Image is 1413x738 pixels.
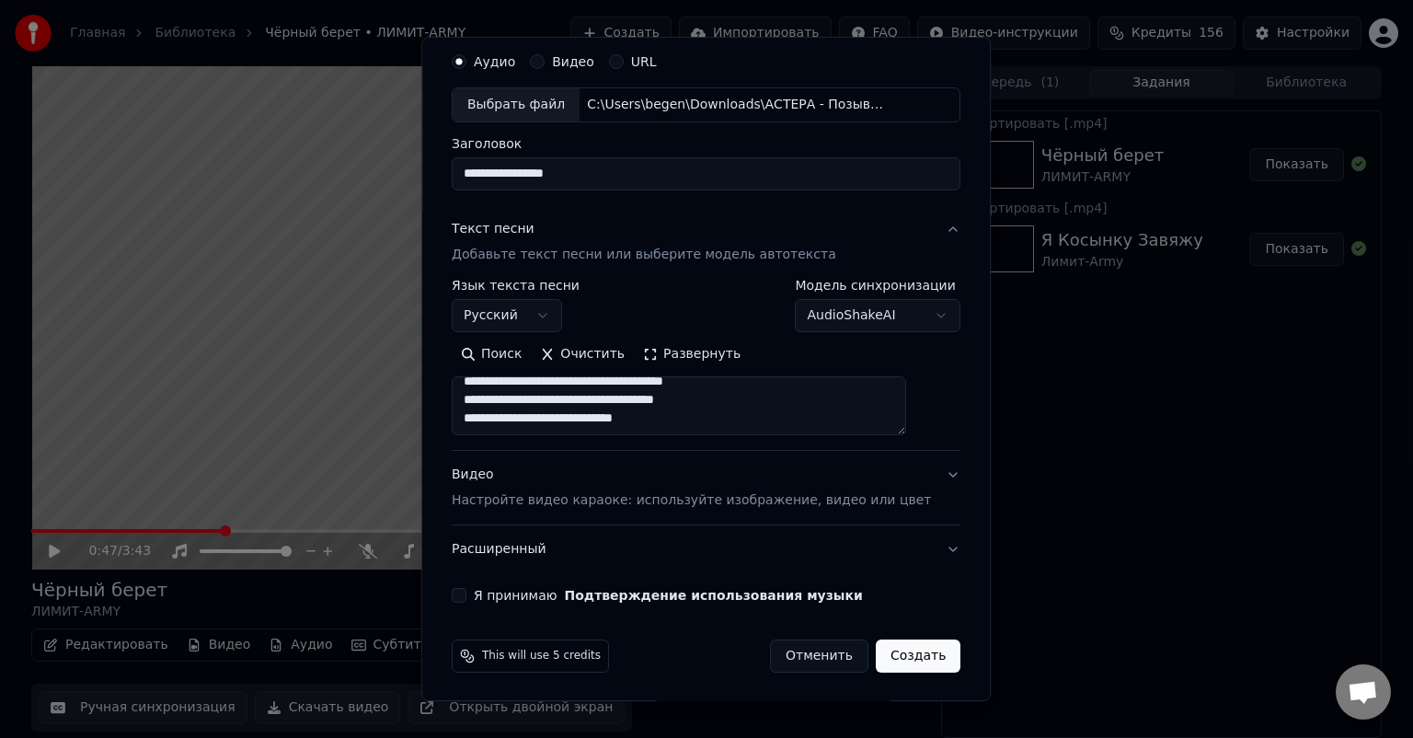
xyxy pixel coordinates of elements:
button: Поиск [452,340,531,369]
p: Настройте видео караоке: используйте изображение, видео или цвет [452,491,931,510]
div: C:\Users\begen\Downloads\АСТЕРА - Позывной.mp3 [580,96,892,114]
label: Аудио [474,55,515,68]
div: Текст песни [452,220,534,238]
button: Расширенный [452,525,960,573]
button: Развернуть [634,340,750,369]
div: Текст песниДобавьте текст песни или выберите модель автотекста [452,279,960,450]
button: Очистить [532,340,635,369]
label: Видео [552,55,594,68]
button: Я принимаю [565,589,863,602]
button: Текст песниДобавьте текст песни или выберите модель автотекста [452,205,960,279]
div: Выбрать файл [453,88,580,121]
label: Модель синхронизации [796,279,961,292]
span: This will use 5 credits [482,649,601,663]
div: Видео [452,466,931,510]
button: ВидеоНастройте видео караоке: используйте изображение, видео или цвет [452,451,960,525]
label: Язык текста песни [452,279,580,292]
button: Отменить [770,640,868,673]
label: URL [631,55,657,68]
label: Я принимаю [474,589,863,602]
p: Добавьте текст песни или выберите модель автотекста [452,246,836,264]
button: Создать [876,640,960,673]
label: Заголовок [452,137,960,150]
